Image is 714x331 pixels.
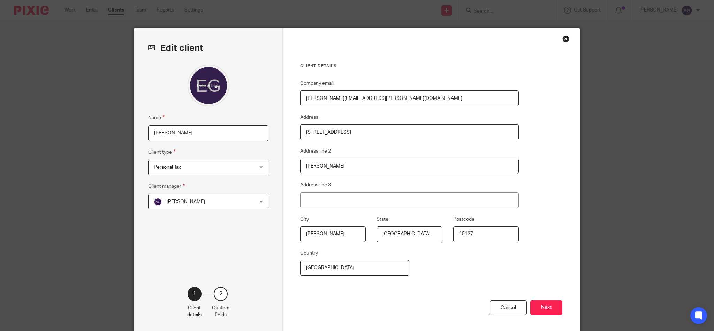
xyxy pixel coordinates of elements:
span: [PERSON_NAME] [167,199,205,204]
label: Address line 3 [300,182,331,189]
img: svg%3E [154,198,162,206]
span: Personal Tax [154,165,181,170]
label: Name [148,113,165,122]
label: Country [300,250,318,257]
div: Cancel [490,300,527,315]
label: Address line 2 [300,148,331,155]
div: 1 [188,287,202,301]
button: Next [530,300,562,315]
p: Custom fields [212,304,229,319]
label: Address [300,114,318,121]
label: Client type [148,148,175,156]
div: 2 [214,287,228,301]
label: State [377,216,388,223]
label: Postcode [453,216,474,223]
label: Client manager [148,182,185,190]
h2: Edit client [148,42,268,54]
label: City [300,216,309,223]
p: Client details [187,304,202,319]
h3: Client details [300,63,519,69]
label: Company email [300,80,334,87]
div: Close this dialog window [562,35,569,42]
